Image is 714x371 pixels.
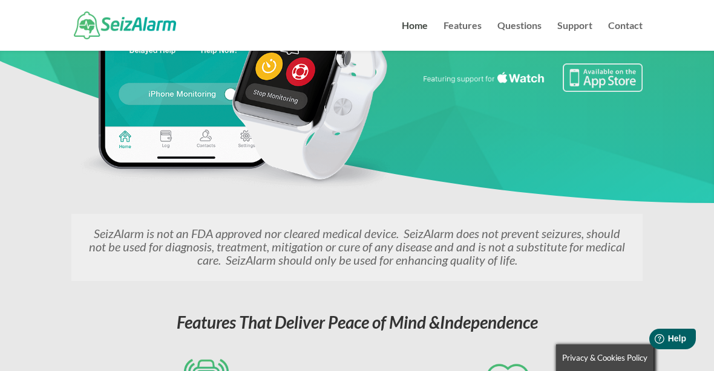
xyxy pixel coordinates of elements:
span: Independence [440,312,538,332]
a: Support [557,21,592,51]
span: Privacy & Cookies Policy [562,353,647,363]
iframe: Help widget launcher [606,324,701,358]
a: Contact [608,21,643,51]
img: Seizure detection available in the Apple App Store. [421,63,643,92]
a: Questions [497,21,542,51]
a: Featuring seizure detection support for the Apple Watch [421,80,643,94]
a: Features [444,21,482,51]
em: Features That Deliver Peace of Mind & [177,312,538,332]
a: Home [402,21,428,51]
em: SeizAlarm is not an FDA approved nor cleared medical device. SeizAlarm does not prevent seizures,... [89,226,625,267]
img: SeizAlarm [74,11,176,39]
